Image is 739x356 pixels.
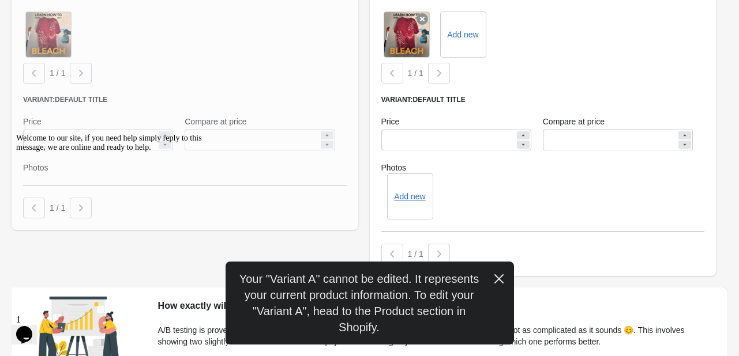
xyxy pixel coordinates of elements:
[408,249,423,259] span: 1 / 1
[12,310,48,344] iframe: chat widget
[381,162,705,173] label: Photos
[381,116,400,127] label: Price
[408,69,423,78] span: 1 / 1
[447,29,478,40] label: Add new
[158,299,716,313] div: How exactly will this help me increase my sales?
[543,116,605,127] label: Compare at price
[381,95,705,104] div: Variant: Default Title
[226,262,514,344] div: Your "Variant A" cannot be edited. It represents your current product information. To edit your "...
[5,5,190,22] span: Welcome to our site, if you need help simply reply to this message, we are online and ready to help.
[394,192,425,201] button: Add new
[12,129,219,304] iframe: chat widget
[50,69,65,78] span: 1 / 1
[158,324,716,347] div: A/B testing is proven methodology to help improve the conversion rate of your product listings. I...
[5,5,212,23] div: Welcome to our site, if you need help simply reply to this message, we are online and ready to help.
